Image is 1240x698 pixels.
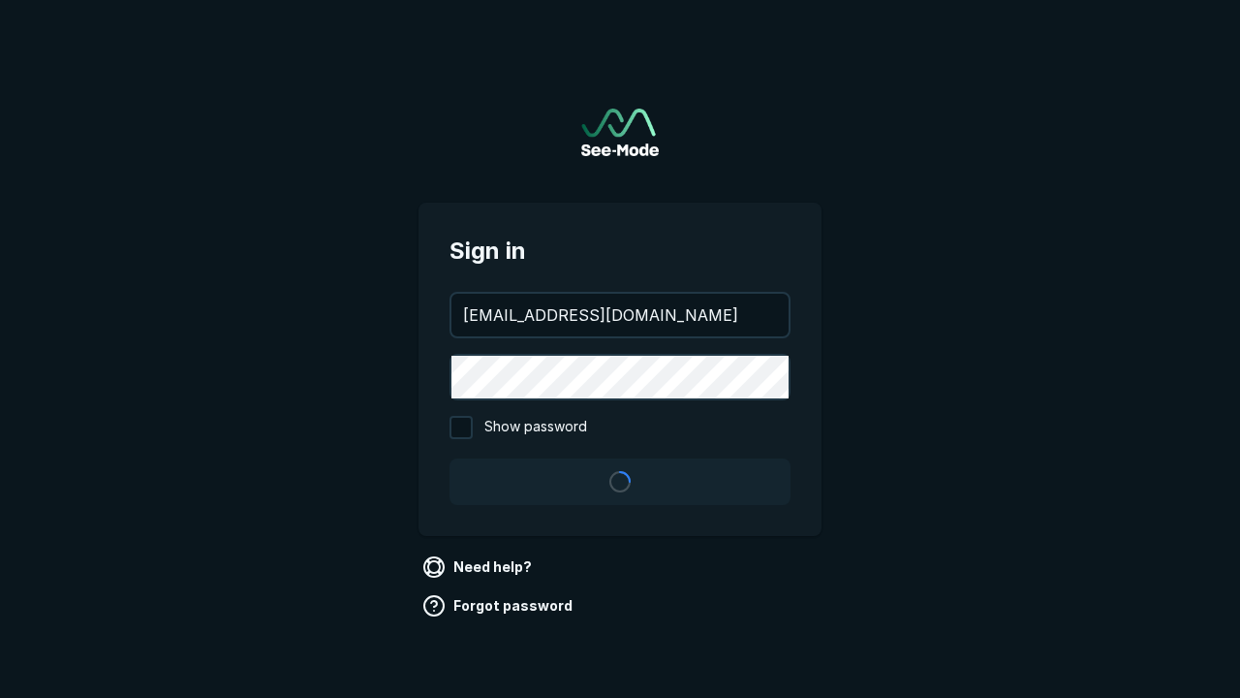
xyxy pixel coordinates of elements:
span: Show password [484,416,587,439]
input: your@email.com [451,294,789,336]
span: Sign in [449,234,790,269]
a: Need help? [418,552,540,583]
a: Go to sign in [581,109,659,156]
img: See-Mode Logo [581,109,659,156]
a: Forgot password [418,590,580,621]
